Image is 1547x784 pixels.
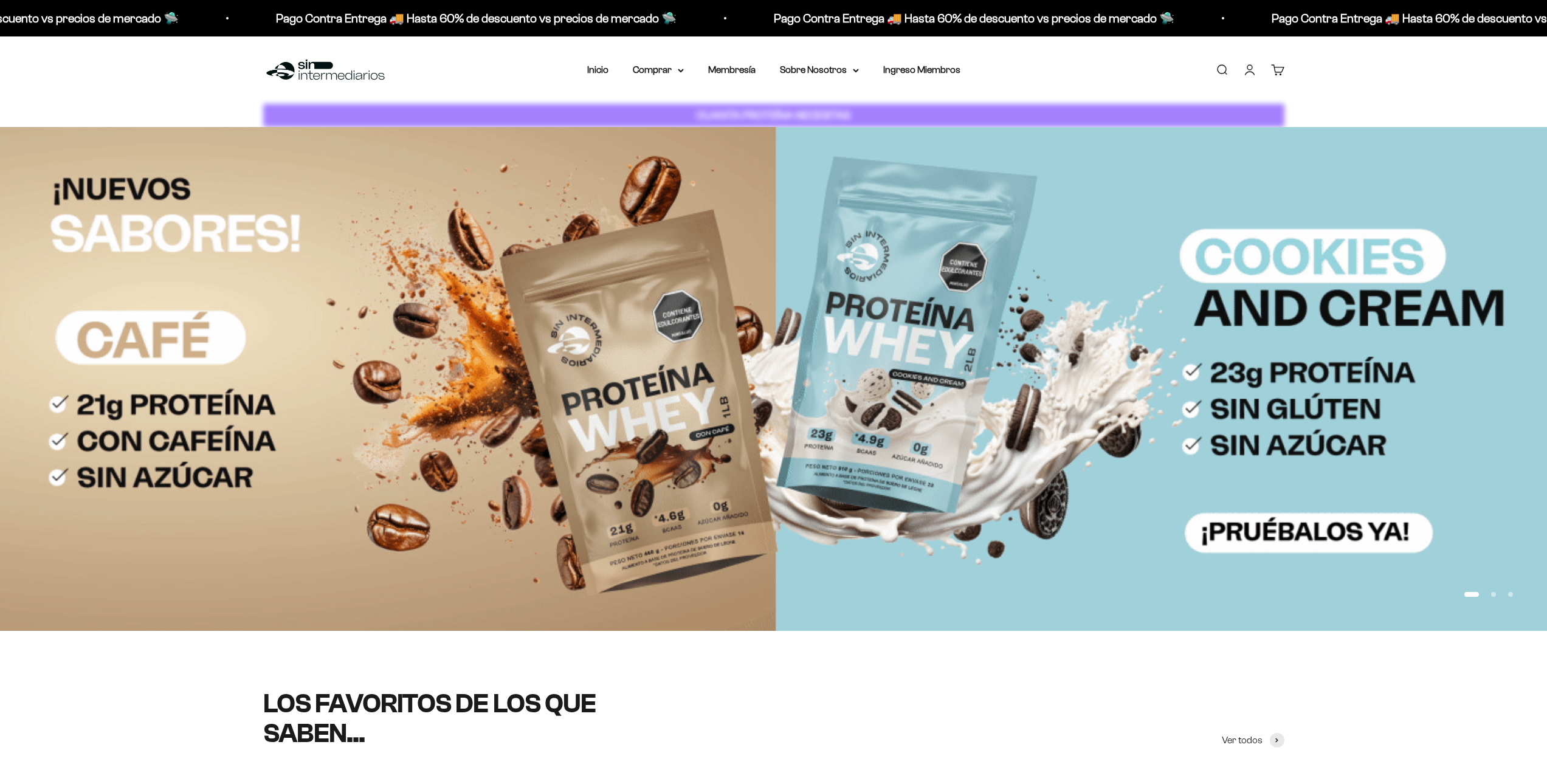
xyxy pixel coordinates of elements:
[251,9,652,28] p: Pago Contra Entrega 🚚 Hasta 60% de descuento vs precios de mercado 🛸
[1222,732,1284,748] a: Ver todos
[749,9,1149,28] p: Pago Contra Entrega 🚚 Hasta 60% de descuento vs precios de mercado 🛸
[883,64,960,75] a: Ingreso Miembros
[263,689,596,748] split-lines: LOS FAVORITOS DE LOS QUE SABEN...
[780,62,859,78] summary: Sobre Nosotros
[1222,732,1263,748] span: Ver todos
[697,109,850,122] strong: CUANTA PROTEÍNA NECESITAS
[708,64,756,75] a: Membresía
[633,62,684,78] summary: Comprar
[587,64,608,75] a: Inicio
